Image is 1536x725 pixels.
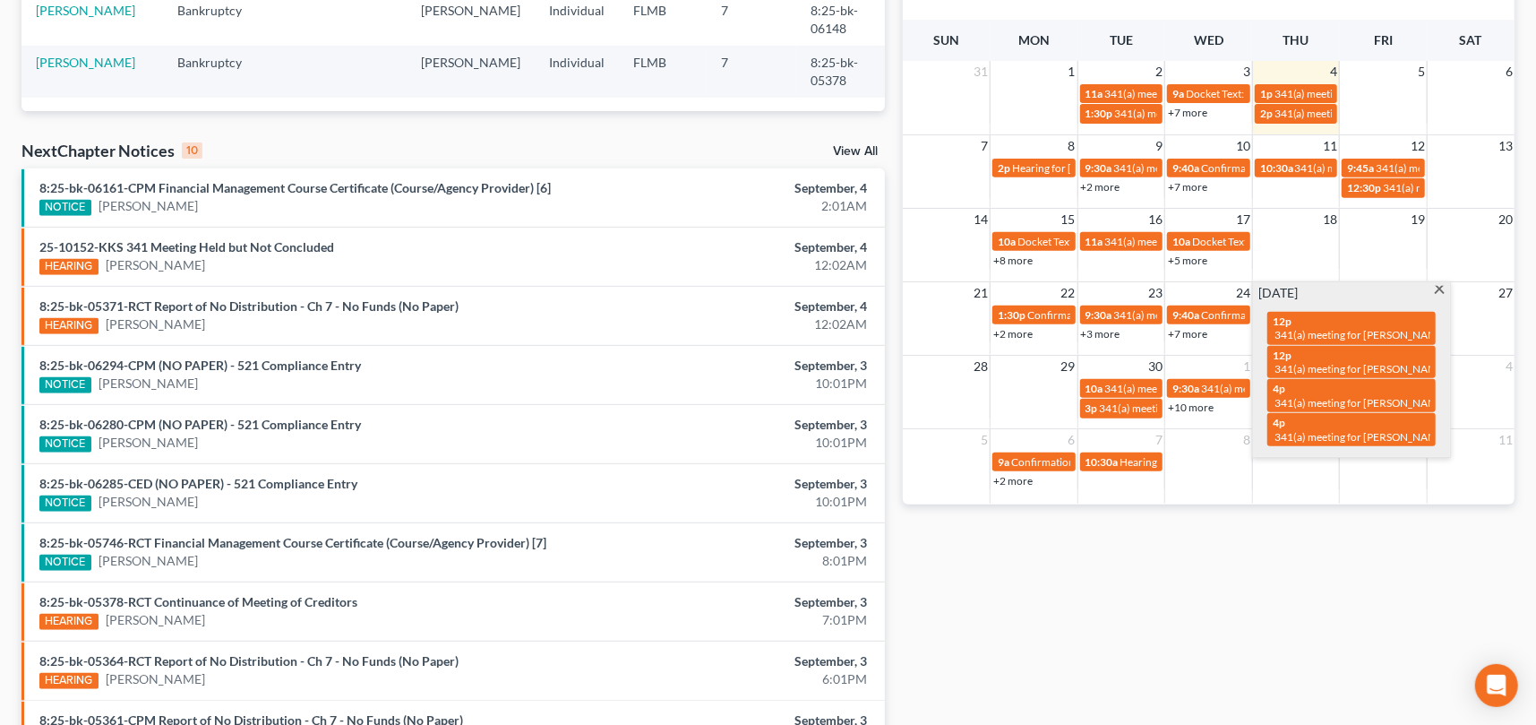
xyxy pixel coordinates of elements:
[99,375,198,393] a: [PERSON_NAME]
[1168,106,1207,119] a: +7 more
[1105,87,1278,100] span: 341(a) meeting for [PERSON_NAME]
[1105,382,1278,395] span: 341(a) meeting for [PERSON_NAME]
[1085,235,1103,248] span: 11a
[106,611,205,629] a: [PERSON_NAME]
[1027,308,1231,322] span: Confirmation hearing for [PERSON_NAME]
[1347,181,1381,194] span: 12:30p
[1260,87,1273,100] span: 1p
[603,357,867,375] div: September, 3
[1018,32,1050,47] span: Mon
[1060,356,1077,377] span: 29
[619,46,707,97] td: FLMB
[1241,356,1252,377] span: 1
[1460,32,1482,47] span: Sat
[1011,455,1216,469] span: Confirmation Hearing for [PERSON_NAME]
[603,315,867,333] div: 12:02AM
[106,256,205,274] a: [PERSON_NAME]
[1115,107,1288,120] span: 341(a) meeting for [PERSON_NAME]
[1260,107,1273,120] span: 2p
[99,552,198,570] a: [PERSON_NAME]
[1194,32,1223,47] span: Wed
[99,493,198,511] a: [PERSON_NAME]
[993,254,1033,267] a: +8 more
[1321,209,1339,230] span: 18
[1295,161,1468,175] span: 341(a) meeting for [PERSON_NAME]
[998,455,1009,469] span: 9a
[1241,61,1252,82] span: 3
[603,179,867,197] div: September, 4
[1273,315,1291,328] span: 12p
[972,356,990,377] span: 28
[21,140,202,161] div: NextChapter Notices
[979,429,990,451] span: 5
[1085,401,1098,415] span: 3p
[1172,382,1199,395] span: 9:30a
[39,496,91,512] div: NOTICE
[603,416,867,434] div: September, 3
[1374,32,1393,47] span: Fri
[603,611,867,629] div: 7:01PM
[1110,32,1133,47] span: Tue
[1168,180,1207,194] a: +7 more
[39,614,99,630] div: HEARING
[1105,235,1278,248] span: 341(a) meeting for [PERSON_NAME]
[603,593,867,611] div: September, 3
[39,358,361,373] a: 8:25-bk-06294-CPM (NO PAPER) - 521 Compliance Entry
[1172,87,1184,100] span: 9a
[1154,61,1164,82] span: 2
[707,46,796,97] td: 7
[39,239,334,255] a: 25-10152-KKS 341 Meeting Held but Not Concluded
[1234,135,1252,157] span: 10
[1186,87,1463,100] span: Docket Text: for St [PERSON_NAME] [PERSON_NAME] et al
[1409,135,1427,157] span: 12
[998,308,1025,322] span: 1:30p
[36,55,135,70] a: [PERSON_NAME]
[1012,161,1152,175] span: Hearing for [PERSON_NAME]
[39,594,357,609] a: 8:25-bk-05378-RCT Continuance of Meeting of Creditors
[1067,429,1077,451] span: 6
[603,434,867,452] div: 10:01PM
[39,555,91,571] div: NOTICE
[1017,235,1360,248] span: Docket Text: for [PERSON_NAME] St [PERSON_NAME] [PERSON_NAME]
[1146,356,1164,377] span: 30
[163,46,275,97] td: Bankruptcy
[1060,209,1077,230] span: 15
[603,493,867,511] div: 10:01PM
[1283,32,1309,47] span: Thu
[1100,401,1273,415] span: 341(a) meeting for [PERSON_NAME]
[99,434,198,452] a: [PERSON_NAME]
[1085,87,1103,100] span: 11a
[535,46,619,97] td: Individual
[39,200,91,216] div: NOTICE
[39,259,99,275] div: HEARING
[182,142,202,159] div: 10
[39,436,91,453] div: NOTICE
[1168,401,1214,414] a: +10 more
[1321,135,1339,157] span: 11
[1120,455,1355,469] span: Hearing for [PERSON_NAME] & [PERSON_NAME]
[1146,209,1164,230] span: 16
[39,476,357,491] a: 8:25-bk-06285-CED (NO PAPER) - 521 Compliance Entry
[1234,282,1252,304] span: 24
[1201,161,1406,175] span: Confirmation Hearing for [PERSON_NAME]
[36,3,135,18] a: [PERSON_NAME]
[1067,61,1077,82] span: 1
[1081,180,1120,194] a: +2 more
[1497,135,1515,157] span: 13
[603,238,867,256] div: September, 4
[1274,430,1447,444] span: 341(a) meeting for [PERSON_NAME]
[39,180,551,195] a: 8:25-bk-06161-CPM Financial Management Course Certificate (Course/Agency Provider) [6]
[1497,282,1515,304] span: 27
[1085,161,1112,175] span: 9:30a
[1274,87,1447,100] span: 341(a) meeting for [PERSON_NAME]
[993,474,1033,488] a: +2 more
[796,46,885,97] td: 8:25-bk-05378
[1114,161,1287,175] span: 341(a) meeting for [PERSON_NAME]
[1475,664,1518,707] div: Open Intercom Messenger
[1274,396,1447,410] span: 341(a) meeting for [PERSON_NAME]
[1273,382,1285,395] span: 4p
[1504,356,1515,377] span: 4
[1172,235,1190,248] span: 10a
[1241,429,1252,451] span: 8
[603,652,867,670] div: September, 3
